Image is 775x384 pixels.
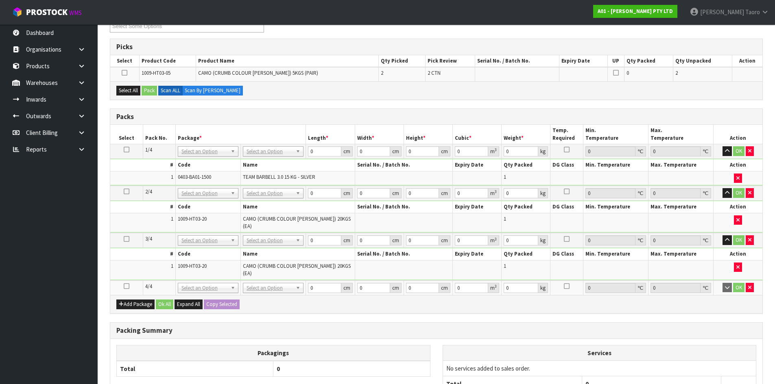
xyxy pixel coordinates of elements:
div: cm [439,235,450,245]
span: CAMO (CRUMB COLOUR [PERSON_NAME]) 5KGS (PAIR) [198,69,318,76]
th: Pick Review [425,55,475,67]
th: Expiry Date [453,201,502,213]
th: UP [607,55,624,67]
div: m [488,146,499,156]
span: 0 [277,365,280,373]
small: WMS [69,9,82,17]
span: 2 CTN [428,69,441,76]
th: Serial No. / Batch No. [355,248,452,260]
h3: Picks [116,43,756,51]
th: Action [714,159,762,171]
th: Action [714,125,762,144]
span: Select an Option [247,236,293,245]
span: CAMO (CRUMB COLOUR [PERSON_NAME]) 20KGS (EA) [243,215,351,230]
div: cm [341,235,353,245]
th: Width [355,125,404,144]
img: cube-alt.png [12,7,22,17]
span: Select an Option [181,283,227,293]
div: ℃ [635,188,646,198]
th: Action [714,201,762,213]
span: 2 [381,69,383,76]
span: 2/4 [145,188,152,195]
span: 3/4 [145,235,152,242]
span: Select an Option [247,189,293,198]
th: Min. Temperature [583,248,648,260]
th: Length [306,125,355,144]
button: Pack [142,86,157,95]
span: Select an Option [181,147,227,156]
th: Code [175,201,240,213]
div: cm [439,188,450,198]
th: Pack No. [143,125,175,144]
th: Qty Unpacked [673,55,732,67]
th: Max. Temperature [648,159,713,171]
span: 0403-BA01-1500 [178,174,211,180]
span: Expand All [177,301,200,308]
th: Max. Temperature [648,125,713,144]
th: Product Code [139,55,196,67]
th: DG Class [550,248,583,260]
th: Serial No. / Batch No. [355,159,452,171]
button: OK [733,283,744,293]
span: 1 [171,215,173,222]
span: [PERSON_NAME] [700,8,744,16]
span: 1 [504,174,506,180]
th: Product Name [196,55,379,67]
div: cm [390,188,402,198]
th: Expiry Date [453,159,502,171]
div: ℃ [635,283,646,293]
sup: 3 [495,236,497,242]
span: TEAM BARBELL 3.0 15 KG - SILVER [243,174,315,180]
div: cm [341,188,353,198]
span: 1009-HT03-20 [178,263,207,269]
div: ℃ [701,283,711,293]
th: Min. Temperature [583,125,648,144]
span: 0 [627,69,629,76]
span: 1 [504,215,506,222]
sup: 3 [495,284,497,289]
div: cm [390,235,402,245]
th: Cubic [453,125,502,144]
th: Max. Temperature [648,248,713,260]
th: Expiry Date [453,248,502,260]
th: # [110,159,175,171]
span: 1 [171,263,173,269]
button: Copy Selected [204,299,240,309]
div: m [488,188,499,198]
th: DG Class [550,201,583,213]
span: Select an Option [247,283,293,293]
th: Min. Temperature [583,159,648,171]
th: Code [175,248,240,260]
th: Max. Temperature [648,201,713,213]
th: # [110,248,175,260]
span: CAMO (CRUMB COLOUR [PERSON_NAME]) 20KGS (EA) [243,263,351,277]
div: kg [538,188,548,198]
div: kg [538,146,548,156]
a: A01 - [PERSON_NAME] PTY LTD [593,5,677,18]
button: Add Package [116,299,155,309]
th: Qty Packed [624,55,673,67]
th: Temp. Required [550,125,583,144]
th: Serial No. / Batch No. [355,201,452,213]
th: Height [404,125,452,144]
div: ℃ [701,235,711,245]
div: ℃ [701,188,711,198]
span: 1 [171,174,173,180]
th: Serial No. / Batch No. [475,55,559,67]
th: Services [443,345,756,361]
h3: Packs [116,113,756,121]
div: cm [390,283,402,293]
span: 1/4 [145,146,152,153]
th: Qty Packed [502,248,550,260]
div: m [488,283,499,293]
th: Select [110,125,143,144]
div: cm [390,146,402,156]
span: Taoro [745,8,760,16]
button: Select All [116,86,140,95]
th: # [110,201,175,213]
span: Select an Option [247,147,293,156]
button: Ok All [156,299,173,309]
div: cm [439,283,450,293]
strong: A01 - [PERSON_NAME] PTY LTD [598,8,673,15]
span: 2 [675,69,678,76]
